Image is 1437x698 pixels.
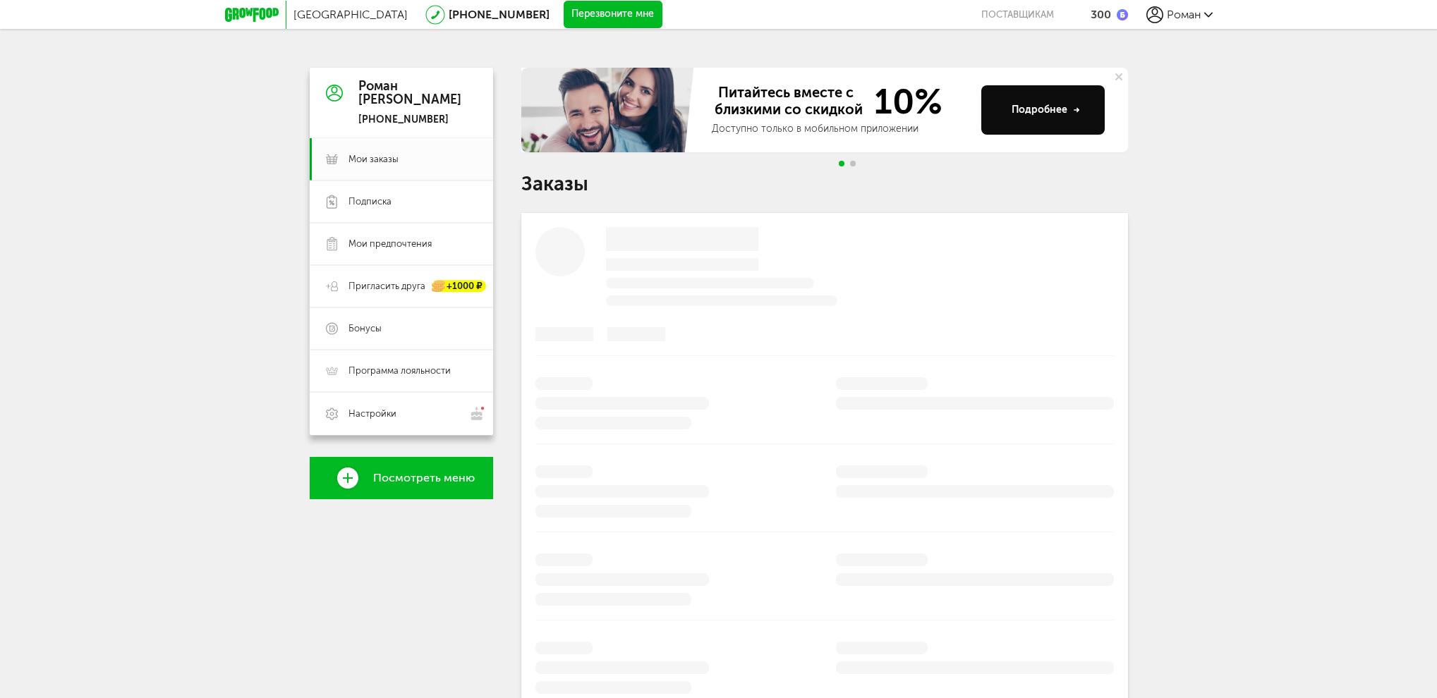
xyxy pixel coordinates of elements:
span: Питайтесь вместе с близкими со скидкой [712,84,866,119]
button: Подробнее [981,85,1105,135]
a: Подписка [310,180,493,223]
div: Роман [PERSON_NAME] [358,80,461,108]
span: Go to slide 1 [839,161,844,166]
span: [GEOGRAPHIC_DATA] [293,8,408,21]
a: Мои предпочтения [310,223,493,265]
img: bonus_b.cdccf46.png [1117,9,1128,20]
a: Бонусы [310,307,493,350]
span: Пригласить друга [348,280,425,293]
span: Программа лояльности [348,365,451,377]
span: Посмотреть меню [373,472,475,484]
span: Настройки [348,408,396,420]
a: Настройки [310,392,493,435]
div: +1000 ₽ [432,281,486,293]
button: Перезвоните мне [564,1,662,29]
div: 300 [1091,8,1111,21]
a: [PHONE_NUMBER] [449,8,550,21]
a: Пригласить друга +1000 ₽ [310,265,493,307]
a: Посмотреть меню [310,457,493,499]
h1: Заказы [521,175,1128,193]
a: Программа лояльности [310,350,493,392]
span: Мои заказы [348,153,399,166]
span: Бонусы [348,322,382,335]
span: Подписка [348,195,392,208]
div: [PHONE_NUMBER] [358,114,461,126]
img: family-banner.579af9d.jpg [521,68,698,152]
div: Доступно только в мобильном приложении [712,122,970,136]
span: Go to slide 2 [850,161,856,166]
a: Мои заказы [310,138,493,180]
span: Мои предпочтения [348,238,432,250]
span: 10% [866,84,942,119]
div: Подробнее [1012,103,1080,117]
span: Роман [1167,8,1201,21]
